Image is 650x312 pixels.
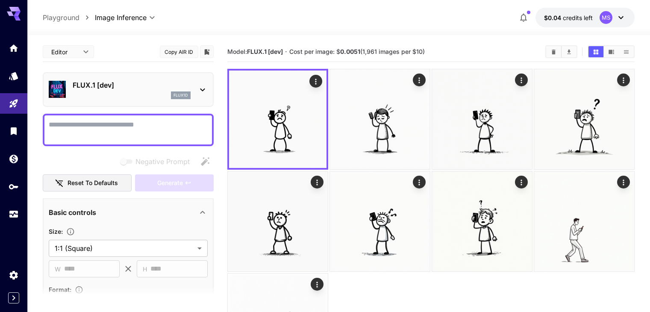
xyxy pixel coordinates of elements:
div: API Keys [9,181,19,192]
div: Wallet [9,153,19,164]
span: Cost per image: $ (1,961 images per $10) [289,48,425,55]
div: Playground [9,98,19,109]
nav: breadcrumb [43,12,95,23]
button: Show images in list view [619,46,634,57]
span: W [55,264,61,274]
button: Adjust the dimensions of the generated image by specifying its width and height in pixels, or sel... [63,227,78,236]
span: H [143,264,147,274]
span: Size : [49,228,63,235]
div: Actions [617,74,630,86]
div: Actions [311,278,324,291]
img: j+Jv96Zk07YCwAAAABJRU5ErkJggg== [330,171,430,271]
div: Models [9,71,19,81]
button: Clear Images [546,46,561,57]
div: Actions [311,176,324,188]
div: FLUX.1 [dev]flux1d [49,77,208,103]
p: Basic controls [49,207,96,218]
img: 8HDVzB2zC2svYAAAAASUVORK5CYII= [330,69,430,169]
span: Image Inference [95,12,147,23]
div: Library [9,126,19,136]
span: Model: [227,48,283,55]
span: Editor [51,47,78,56]
p: · [285,47,287,57]
p: FLUX.1 [dev] [73,80,191,90]
div: Clear ImagesDownload All [545,45,577,58]
div: Actions [413,74,426,86]
a: Playground [43,12,79,23]
div: Actions [413,176,426,188]
span: Negative Prompt [135,156,190,167]
span: credits left [563,14,593,21]
span: Negative prompts are not compatible with the selected model. [118,156,197,167]
b: 0.0051 [340,48,360,55]
button: Copy AIR ID [160,46,198,58]
p: flux1d [174,92,188,98]
span: $0.04 [544,14,563,21]
div: Usage [9,209,19,220]
button: Show images in grid view [588,46,603,57]
div: Home [9,43,19,53]
img: +f3AOYnyvC499AAAAAElFTkSuQmCC [432,69,532,169]
button: Add to library [203,47,211,57]
b: FLUX.1 [dev] [247,48,283,55]
span: 1:1 (Square) [55,243,194,253]
img: 8FZLUtkExm1BcAAAAASUVORK5CYII= [534,69,634,169]
div: Basic controls [49,202,208,223]
div: Settings [9,270,19,280]
div: Actions [515,74,528,86]
button: Download All [562,46,576,57]
div: Show images in grid viewShow images in video viewShow images in list view [588,45,635,58]
img: kzhE5VXsqQAAAABJRU5ErkJggg== [229,71,326,168]
img: Z [534,171,634,271]
button: Show images in video view [604,46,619,57]
button: Expand sidebar [8,292,19,303]
div: Actions [617,176,630,188]
div: MS [600,11,612,24]
button: Reset to defaults [43,174,132,192]
button: $0.0424MS [535,8,635,27]
div: Actions [515,176,528,188]
div: $0.0424 [544,13,593,22]
img: ++X8cHBlhMULTaQAAAABJRU5ErkJggg== [228,171,328,271]
img: 9k= [432,171,532,271]
div: Actions [309,75,322,88]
